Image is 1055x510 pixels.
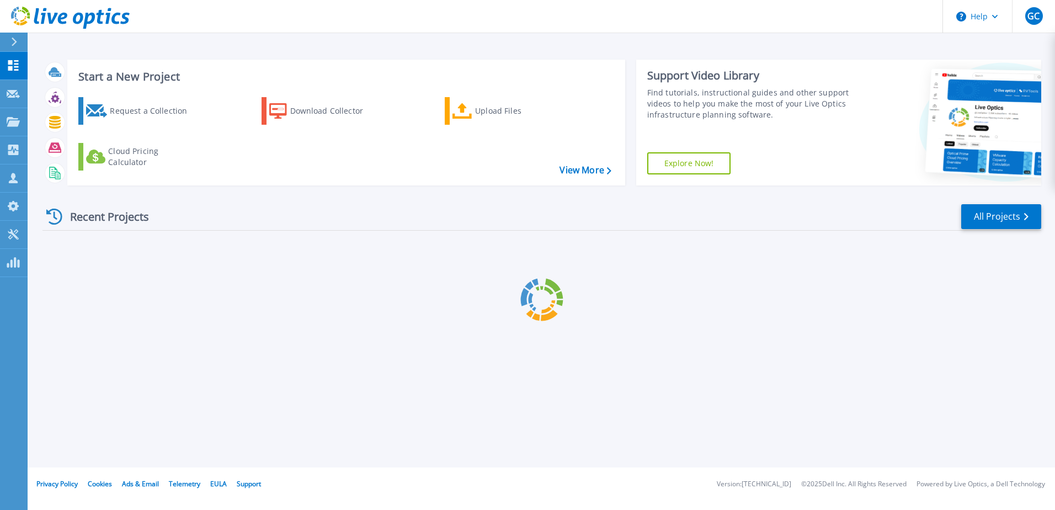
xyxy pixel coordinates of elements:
a: All Projects [961,204,1041,229]
a: Upload Files [445,97,568,125]
div: Request a Collection [110,100,198,122]
a: Telemetry [169,479,200,488]
div: Recent Projects [42,203,164,230]
div: Find tutorials, instructional guides and other support videos to help you make the most of your L... [647,87,854,120]
a: Explore Now! [647,152,731,174]
h3: Start a New Project [78,71,611,83]
div: Download Collector [290,100,379,122]
a: Download Collector [262,97,385,125]
li: Version: [TECHNICAL_ID] [717,481,791,488]
a: View More [560,165,611,176]
div: Support Video Library [647,68,854,83]
a: Request a Collection [78,97,201,125]
li: © 2025 Dell Inc. All Rights Reserved [801,481,907,488]
a: Ads & Email [122,479,159,488]
span: GC [1027,12,1040,20]
a: Cookies [88,479,112,488]
a: Support [237,479,261,488]
a: EULA [210,479,227,488]
a: Cloud Pricing Calculator [78,143,201,171]
div: Cloud Pricing Calculator [108,146,196,168]
li: Powered by Live Optics, a Dell Technology [917,481,1045,488]
div: Upload Files [475,100,563,122]
a: Privacy Policy [36,479,78,488]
